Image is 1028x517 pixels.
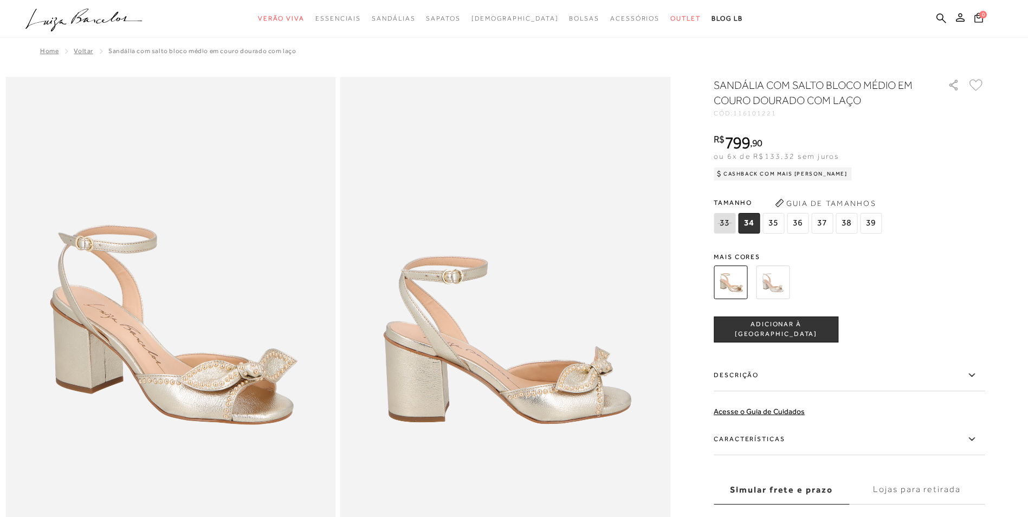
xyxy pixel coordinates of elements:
span: SANDÁLIA COM SALTO BLOCO MÉDIO EM COURO DOURADO COM LAÇO [108,47,296,55]
span: ADICIONAR À [GEOGRAPHIC_DATA] [714,320,838,339]
div: CÓD: [714,110,930,117]
a: noSubCategoriesText [569,9,599,29]
span: 36 [787,213,809,234]
a: noSubCategoriesText [471,9,559,29]
label: Descrição [714,360,985,391]
a: noSubCategoriesText [426,9,460,29]
div: Cashback com Mais [PERSON_NAME] [714,167,852,180]
span: ou 6x de R$133,32 sem juros [714,152,839,160]
span: [DEMOGRAPHIC_DATA] [471,15,559,22]
span: Outlet [670,15,701,22]
i: , [750,138,762,148]
span: 0 [979,11,987,18]
img: SANDÁLIA COM SALTO BLOCO MÉDIO EM COURO OFF WHITE COM LAÇO [756,266,790,299]
a: noSubCategoriesText [670,9,701,29]
a: Voltar [74,47,93,55]
span: 116101221 [733,109,777,117]
span: Verão Viva [258,15,305,22]
span: 33 [714,213,735,234]
label: Lojas para retirada [849,475,985,505]
span: Acessórios [610,15,660,22]
span: BLOG LB [712,15,743,22]
span: Essenciais [315,15,361,22]
span: Mais cores [714,254,985,260]
h1: SANDÁLIA COM SALTO BLOCO MÉDIO EM COURO DOURADO COM LAÇO [714,77,917,108]
a: BLOG LB [712,9,743,29]
span: 34 [738,213,760,234]
span: 35 [762,213,784,234]
span: Sapatos [426,15,460,22]
a: noSubCategoriesText [258,9,305,29]
a: noSubCategoriesText [315,9,361,29]
span: 38 [836,213,857,234]
button: ADICIONAR À [GEOGRAPHIC_DATA] [714,316,838,342]
span: Sandálias [372,15,415,22]
span: 39 [860,213,882,234]
button: Guia de Tamanhos [771,195,880,212]
a: Acesse o Guia de Cuidados [714,407,805,416]
a: noSubCategoriesText [372,9,415,29]
button: 0 [971,12,986,27]
img: SANDÁLIA COM SALTO BLOCO MÉDIO EM COURO DOURADO COM LAÇO [714,266,747,299]
a: Home [40,47,59,55]
label: Características [714,424,985,455]
span: 37 [811,213,833,234]
a: noSubCategoriesText [610,9,660,29]
span: 799 [725,133,750,152]
span: Tamanho [714,195,884,211]
span: 90 [752,137,762,148]
i: R$ [714,134,725,144]
span: Bolsas [569,15,599,22]
label: Simular frete e prazo [714,475,849,505]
